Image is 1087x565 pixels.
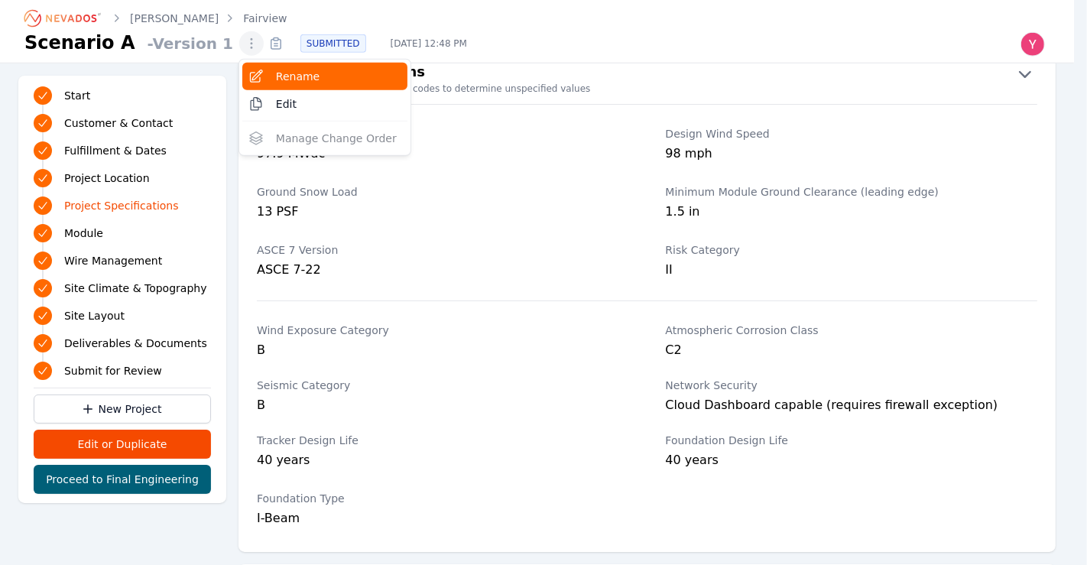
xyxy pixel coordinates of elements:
[276,96,297,112] span: Edit
[242,90,407,118] button: Edit
[276,69,320,84] span: Rename
[242,63,407,90] button: Rename
[242,125,407,152] button: Manage Change Order
[276,131,397,146] span: Manage Change Order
